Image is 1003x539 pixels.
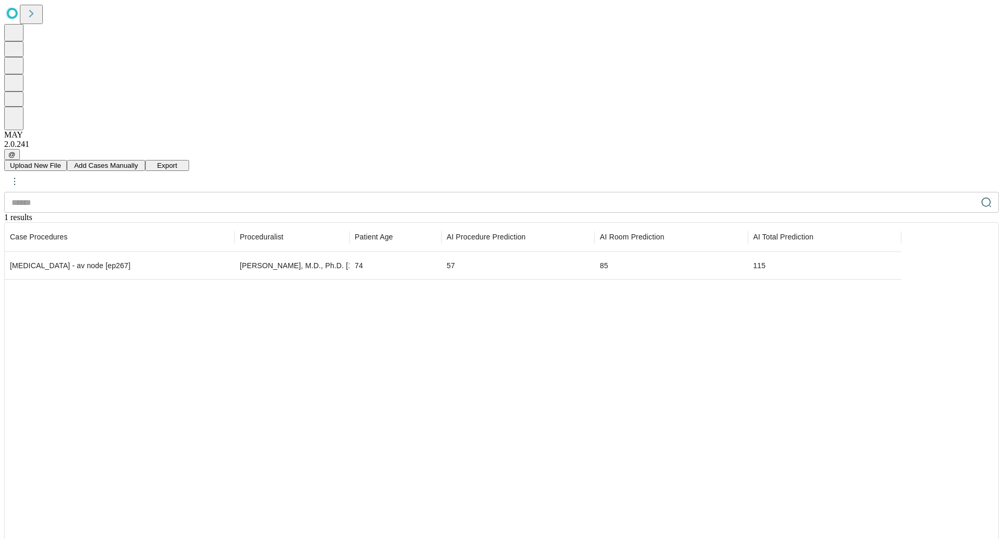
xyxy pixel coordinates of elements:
[5,172,24,191] button: kebab-menu
[4,160,67,171] button: Upload New File
[74,162,138,169] span: Add Cases Manually
[145,160,189,171] button: Export
[240,253,344,279] div: [PERSON_NAME], M.D., Ph.D. [1004896]
[4,213,32,222] span: 1 results
[447,261,455,270] span: 57
[4,149,20,160] button: @
[4,130,999,140] div: MAY
[145,160,189,169] a: Export
[157,162,178,169] span: Export
[447,232,526,242] span: Time-out to extubation/pocket closure
[8,151,16,158] span: @
[355,232,393,242] span: Patient Age
[753,232,813,242] span: Includes set-up, patient in-room to patient out-of-room, and clean-up
[600,232,664,242] span: Patient in room to patient out of room
[10,162,61,169] span: Upload New File
[600,261,608,270] span: 85
[355,253,436,279] div: 74
[10,232,67,242] span: Scheduled procedures
[67,160,145,171] button: Add Cases Manually
[240,232,284,242] span: Proceduralist
[4,140,999,149] div: 2.0.241
[753,261,766,270] span: 115
[10,253,229,279] div: [MEDICAL_DATA] - av node [ep267]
